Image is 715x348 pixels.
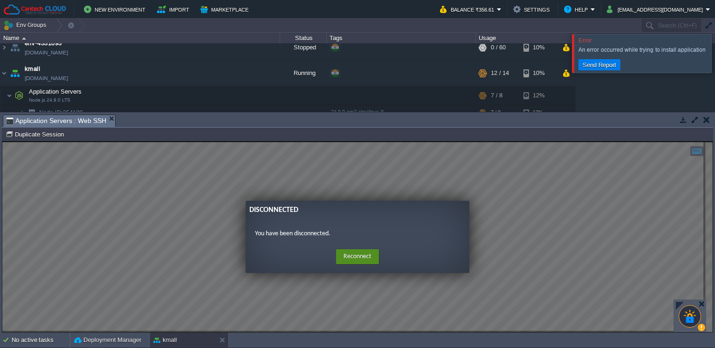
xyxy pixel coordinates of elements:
button: Help [564,4,591,15]
a: Node ID:254130 [38,109,84,116]
span: Error [578,37,591,44]
div: Usage [476,33,575,43]
button: Import [157,4,192,15]
button: Settings [513,4,552,15]
div: 7 / 8 [491,105,501,120]
img: Cantech Cloud [3,4,67,15]
div: An error occurred while trying to install application [578,46,709,54]
a: [DOMAIN_NAME] [25,74,68,83]
span: Node.js 24.9.0 LTS [29,97,70,103]
div: 10% [523,61,554,86]
div: Running [280,61,327,86]
span: Application Servers : Web SSH [6,115,106,127]
button: Send Report [580,61,619,69]
span: Node ID: [39,109,63,116]
div: Status [281,33,326,43]
div: Name [1,33,280,43]
button: Env Groups [3,19,49,32]
a: env-4331093 [25,39,62,48]
a: [DOMAIN_NAME] [25,48,68,57]
button: [EMAIL_ADDRESS][DOMAIN_NAME] [607,4,706,15]
div: 12% [523,105,554,120]
button: Marketplace [200,4,251,15]
div: No active tasks [12,333,70,348]
div: 12 / 14 [491,61,509,86]
div: 7 / 8 [491,86,502,105]
span: 254130 [38,109,84,116]
button: Deployment Manager [74,335,141,345]
span: 24.9.0-pm2-almalinux-9 [331,109,384,115]
img: AMDAwAAAACH5BAEAAAAALAAAAAABAAEAAAICRAEAOw== [20,105,25,120]
img: AMDAwAAAACH5BAEAAAAALAAAAAABAAEAAAICRAEAOw== [22,37,26,40]
iframe: To enrich screen reader interactions, please activate Accessibility in Grammarly extension settings [2,142,713,332]
button: Balance ₹356.61 [440,4,497,15]
a: kmall [25,64,40,74]
a: Application ServersNode.js 24.9.0 LTS [28,88,83,95]
img: AMDAwAAAACH5BAEAAAAALAAAAAABAAEAAAICRAEAOw== [8,35,21,60]
img: AMDAwAAAACH5BAEAAAAALAAAAAABAAEAAAICRAEAOw== [8,61,21,86]
img: AMDAwAAAACH5BAEAAAAALAAAAAABAAEAAAICRAEAOw== [7,86,12,105]
img: AMDAwAAAACH5BAEAAAAALAAAAAABAAEAAAICRAEAOw== [25,105,38,120]
img: AMDAwAAAACH5BAEAAAAALAAAAAABAAEAAAICRAEAOw== [13,86,26,105]
button: Duplicate Session [6,130,67,138]
div: 10% [523,35,554,60]
div: 12% [523,86,554,105]
button: kmall [153,335,177,345]
img: AMDAwAAAACH5BAEAAAAALAAAAAABAAEAAAICRAEAOw== [0,61,8,86]
img: AMDAwAAAACH5BAEAAAAALAAAAAABAAEAAAICRAEAOw== [0,35,8,60]
div: 0 / 60 [491,35,506,60]
button: New Environment [84,4,148,15]
div: Tags [327,33,475,43]
div: Stopped [280,35,327,60]
span: Application Servers [28,88,83,96]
